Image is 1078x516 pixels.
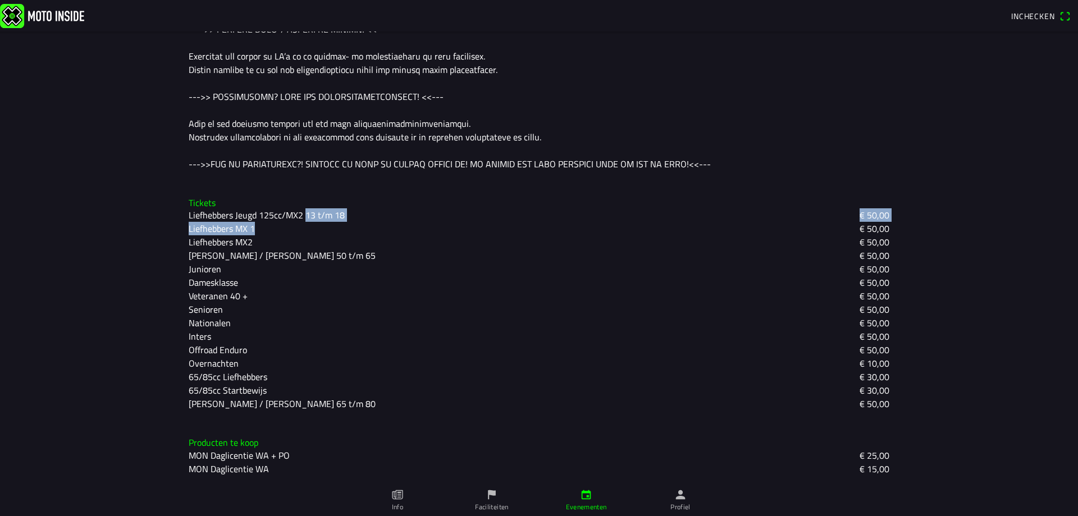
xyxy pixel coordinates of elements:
[860,303,889,316] ion-text: € 50,00
[860,357,889,370] ion-text: € 10,00
[860,397,889,410] ion-text: € 50,00
[860,330,889,343] ion-text: € 50,00
[189,383,267,397] ion-text: 65/85cc Startbewijs
[391,488,404,501] ion-icon: paper
[189,397,376,410] ion-text: [PERSON_NAME] / [PERSON_NAME] 65 t/m 80
[189,303,223,316] ion-text: Senioren
[189,343,247,357] ion-text: Offroad Enduro
[189,249,376,262] ion-text: [PERSON_NAME] / [PERSON_NAME] 50 t/m 65
[475,502,508,512] ion-label: Faciliteiten
[860,343,889,357] ion-text: € 50,00
[189,208,345,222] ion-text: Liefhebbers Jeugd 125cc/MX2 13 t/m 18
[1006,6,1076,25] a: Incheckenqr scanner
[189,370,267,383] ion-text: 65/85cc Liefhebbers
[189,449,290,462] span: MON Daglicentie WA + PO
[860,249,889,262] ion-text: € 50,00
[189,235,253,249] ion-text: Liefhebbers MX2
[189,316,231,330] ion-text: Nationalen
[566,502,607,512] ion-label: Evenementen
[860,316,889,330] ion-text: € 50,00
[860,208,889,222] ion-text: € 50,00
[860,235,889,249] ion-text: € 50,00
[189,198,889,208] h3: Tickets
[189,357,239,370] ion-text: Overnachten
[860,276,889,289] ion-text: € 50,00
[189,222,255,235] ion-text: Liefhebbers MX 1
[189,462,269,476] span: MON Daglicentie WA
[189,276,238,289] ion-text: Damesklasse
[860,370,889,383] ion-text: € 30,00
[860,262,889,276] ion-text: € 50,00
[189,289,248,303] ion-text: Veteranen 40 +
[1011,10,1055,22] span: Inchecken
[860,289,889,303] ion-text: € 50,00
[189,437,889,448] h3: Producten te koop
[860,449,889,462] span: € 25,00
[860,462,889,476] span: € 15,00
[486,488,498,501] ion-icon: flag
[580,488,592,501] ion-icon: calendar
[670,502,691,512] ion-label: Profiel
[189,330,211,343] ion-text: Inters
[860,383,889,397] ion-text: € 30,00
[860,222,889,235] ion-text: € 50,00
[392,502,403,512] ion-label: Info
[189,262,221,276] ion-text: Junioren
[674,488,687,501] ion-icon: person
